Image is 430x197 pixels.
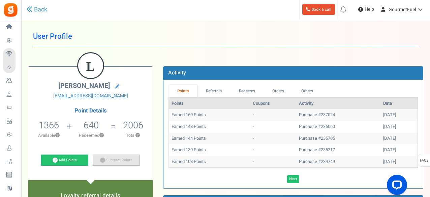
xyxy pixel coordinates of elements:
[41,155,88,166] a: Add Points
[169,121,250,133] td: Earned 143 Points
[264,85,293,97] a: Orders
[296,98,380,109] th: Activity
[302,4,335,15] a: Book a call
[230,85,264,97] a: Redeems
[3,2,18,18] img: Gratisfaction
[33,93,148,99] a: [EMAIL_ADDRESS][DOMAIN_NAME]
[99,133,104,138] button: ?
[250,133,296,144] td: -
[389,6,416,13] span: GourmetFuel
[293,85,322,97] a: Others
[383,159,415,165] div: [DATE]
[356,4,377,15] a: Help
[250,156,296,168] td: -
[383,135,415,142] div: [DATE]
[380,98,418,109] th: Date
[123,120,143,130] h5: 2006
[58,81,110,91] span: [PERSON_NAME]
[33,27,418,46] h1: User Profile
[296,133,380,144] td: Purchase #235705
[296,109,380,121] td: Purchase #237024
[28,108,153,114] h4: Point Details
[39,119,59,132] span: 1366
[84,120,99,130] h5: 640
[169,133,250,144] td: Earned 144 Points
[250,109,296,121] td: -
[117,132,149,138] p: Total
[383,112,415,118] div: [DATE]
[250,98,296,109] th: Coupons
[363,6,374,13] span: Help
[169,98,250,109] th: Points
[383,124,415,130] div: [DATE]
[296,121,380,133] td: Purchase #236060
[55,133,60,138] button: ?
[287,175,299,183] a: Next
[78,53,103,79] figcaption: L
[296,156,380,168] td: Purchase #234749
[72,132,110,138] p: Redeemed
[169,156,250,168] td: Earned 103 Points
[32,132,66,138] p: Available
[169,109,250,121] td: Earned 169 Points
[420,154,429,167] span: FAQs
[168,69,186,77] b: Activity
[168,85,197,97] a: Points
[383,147,415,153] div: [DATE]
[296,144,380,156] td: Purchase #235217
[250,144,296,156] td: -
[135,133,140,138] button: ?
[250,121,296,133] td: -
[197,85,231,97] a: Referrals
[93,155,140,166] a: Subtract Points
[169,144,250,156] td: Earned 130 Points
